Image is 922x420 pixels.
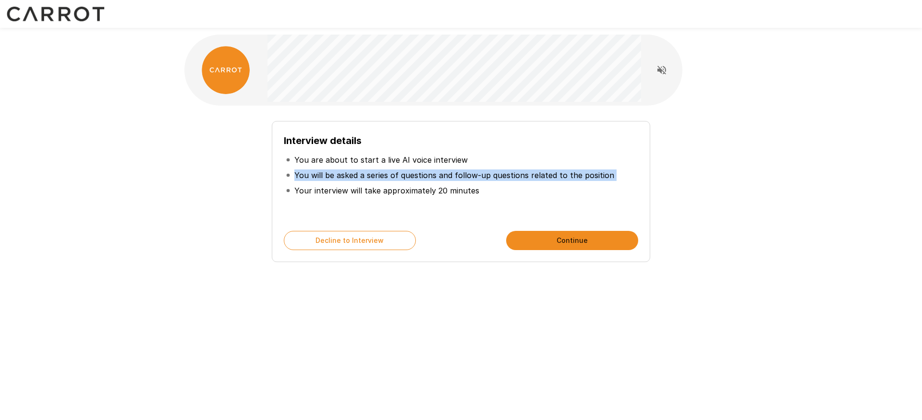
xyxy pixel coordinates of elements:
img: carrot_logo.png [202,46,250,94]
p: Your interview will take approximately 20 minutes [294,185,479,196]
b: Interview details [284,135,362,146]
p: You are about to start a live AI voice interview [294,154,468,166]
button: Decline to Interview [284,231,416,250]
button: Continue [506,231,638,250]
p: You will be asked a series of questions and follow-up questions related to the position [294,169,614,181]
button: Read questions aloud [652,60,671,80]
